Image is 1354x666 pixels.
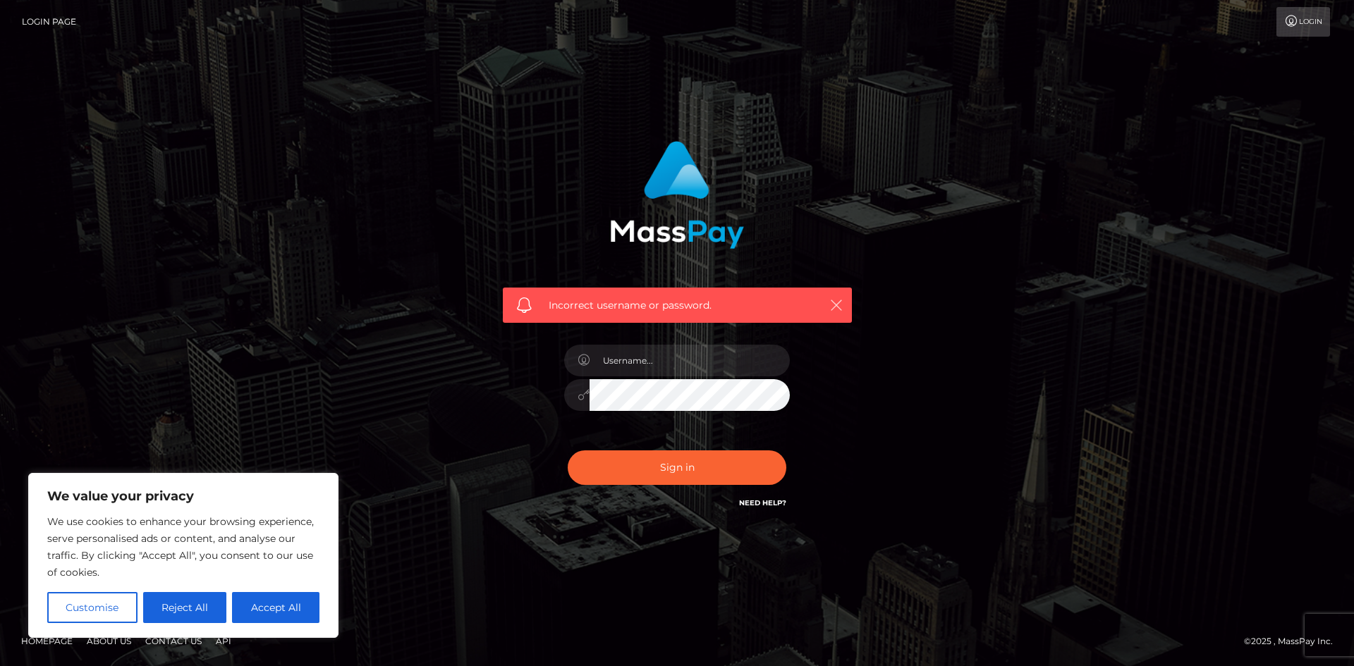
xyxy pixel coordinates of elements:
[28,473,338,638] div: We value your privacy
[47,513,319,581] p: We use cookies to enhance your browsing experience, serve personalised ads or content, and analys...
[1276,7,1330,37] a: Login
[22,7,76,37] a: Login Page
[47,592,138,623] button: Customise
[590,345,790,376] input: Username...
[81,630,137,652] a: About Us
[549,298,806,313] span: Incorrect username or password.
[16,630,78,652] a: Homepage
[568,450,786,485] button: Sign in
[47,488,319,505] p: We value your privacy
[232,592,319,623] button: Accept All
[143,592,227,623] button: Reject All
[739,498,786,507] a: Need Help?
[140,630,207,652] a: Contact Us
[210,630,237,652] a: API
[1244,634,1343,649] div: © 2025 , MassPay Inc.
[610,141,744,249] img: MassPay Login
